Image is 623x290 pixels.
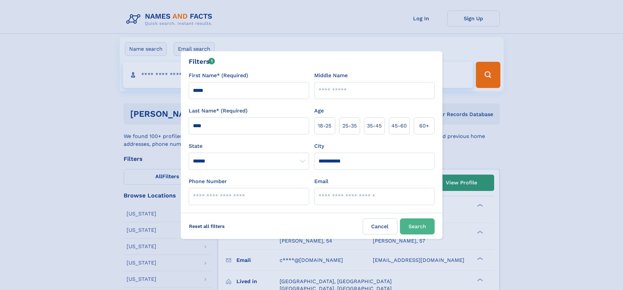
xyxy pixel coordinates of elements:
[189,178,227,185] label: Phone Number
[189,142,309,150] label: State
[314,178,328,185] label: Email
[314,107,324,115] label: Age
[363,218,397,234] label: Cancel
[314,72,348,79] label: Middle Name
[318,122,331,130] span: 18‑25
[314,142,324,150] label: City
[189,72,248,79] label: First Name* (Required)
[342,122,357,130] span: 25‑35
[189,57,215,66] div: Filters
[391,122,407,130] span: 45‑60
[189,107,248,115] label: Last Name* (Required)
[419,122,429,130] span: 60+
[400,218,435,234] button: Search
[367,122,382,130] span: 35‑45
[185,218,229,234] label: Reset all filters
